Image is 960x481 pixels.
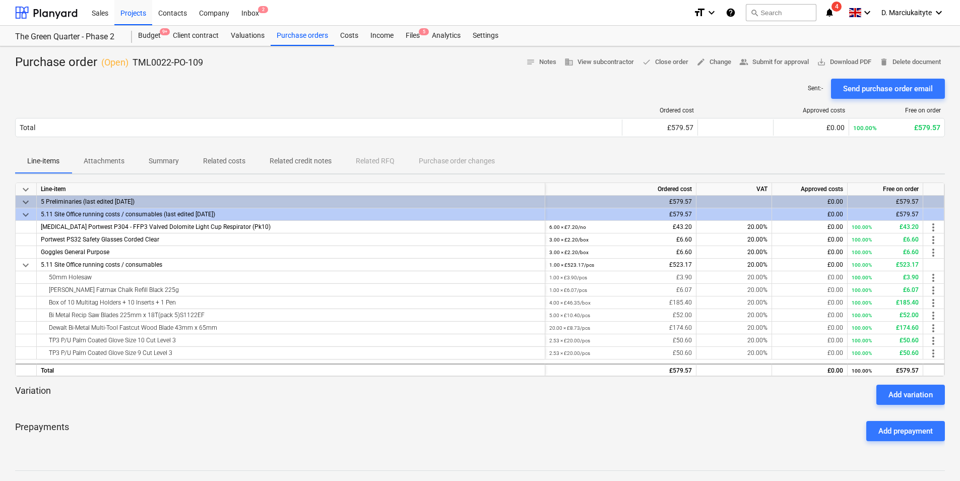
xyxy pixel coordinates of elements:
i: format_size [693,7,706,19]
div: £579.57 [852,196,919,208]
div: £0.00 [776,233,843,246]
div: £6.07 [549,284,692,296]
div: Ordered cost [545,183,696,196]
a: Analytics [426,26,467,46]
small: 100.00% [852,350,872,356]
button: Notes [522,54,560,70]
div: Free on order [853,107,941,114]
button: Submit for approval [735,54,813,70]
a: Purchase orders [271,26,334,46]
span: more_vert [927,297,939,309]
button: Send purchase order email [831,79,945,99]
div: £0.00 [778,124,845,132]
div: Total [20,124,35,132]
p: Variation [15,385,51,405]
div: 5 Preliminaries (last edited 08 Aug 2025) [41,196,541,208]
div: 20.00% [696,296,772,309]
div: £0.00 [776,271,843,284]
div: 20.00% [696,284,772,296]
p: TML0022-PO-109 [133,56,203,69]
div: Budget [132,26,167,46]
button: Delete document [875,54,945,70]
div: 50mm Holesaw [41,271,541,283]
div: £579.57 [549,208,692,221]
div: The Green Quarter - Phase 2 [15,32,120,42]
small: 100.00% [852,338,872,343]
small: 5.00 × £10.40 / pcs [549,313,590,318]
div: Add variation [888,388,933,401]
div: 20.00% [696,309,772,322]
div: £579.57 [626,124,693,132]
span: Close order [642,56,688,68]
small: 100.00% [852,224,872,230]
a: Client contract [167,26,225,46]
span: delete [879,57,888,67]
small: 100.00% [852,275,872,280]
span: 9+ [160,28,170,35]
div: VAT [696,183,772,196]
p: Related credit notes [270,156,332,166]
span: 2 [258,6,268,13]
small: 100.00% [852,250,872,255]
small: 20.00 × £8.73 / pcs [549,325,590,331]
span: business [564,57,573,67]
div: Box of 10 Multitag Holders + 10 Inserts + 1 Pen [41,296,541,309]
small: 100.00% [852,262,872,268]
div: £174.60 [549,322,692,334]
span: Delete document [879,56,941,68]
span: D. Marciukaityte [881,9,932,17]
div: 20.00% [696,271,772,284]
span: more_vert [927,335,939,347]
div: 20.00% [696,334,772,347]
button: Close order [638,54,692,70]
small: 100.00% [852,300,872,306]
div: £174.60 [852,322,919,334]
div: £0.00 [776,347,843,359]
div: Bi Metal Recip Saw Blades 225mm x 18T(pack 5)S1122EF [41,309,541,321]
span: more_vert [927,322,939,334]
p: Prepayments [15,421,69,441]
small: 1.00 × £6.07 / pcs [549,287,587,293]
div: Dewalt Bi-Metal Multi-Tool Fastcut Wood Blade 43mm x 65mm [41,322,541,334]
button: Add variation [876,385,945,405]
div: £579.57 [549,365,692,377]
div: Free on order [848,183,923,196]
div: £3.90 [549,271,692,284]
span: Submit for approval [739,56,809,68]
div: £0.00 [776,334,843,347]
a: Income [364,26,400,46]
a: Settings [467,26,504,46]
a: Costs [334,26,364,46]
div: 20.00% [696,221,772,233]
span: more_vert [927,310,939,322]
i: keyboard_arrow_down [861,7,873,19]
div: Approved costs [772,183,848,196]
small: 100.00% [852,368,872,374]
small: 100.00% [852,287,872,293]
a: Files5 [400,26,426,46]
p: Related costs [203,156,245,166]
div: £6.60 [549,233,692,246]
div: £0.00 [776,309,843,322]
span: search [750,9,758,17]
span: keyboard_arrow_down [20,259,32,271]
span: save_alt [817,57,826,67]
div: 20.00% [696,322,772,334]
div: £6.60 [549,246,692,259]
span: more_vert [927,234,939,246]
div: Ordered cost [626,107,694,114]
div: £43.20 [852,221,919,233]
span: keyboard_arrow_down [20,184,32,196]
span: edit [696,57,706,67]
small: 100.00% [853,125,877,132]
div: Valuations [225,26,271,46]
span: Download PDF [817,56,871,68]
small: 4.00 × £46.35 / box [549,300,591,306]
span: more_vert [927,247,939,259]
button: Search [746,4,816,21]
div: £0.00 [776,284,843,296]
i: keyboard_arrow_down [706,7,718,19]
small: 2.53 × £20.00 / pcs [549,338,590,343]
